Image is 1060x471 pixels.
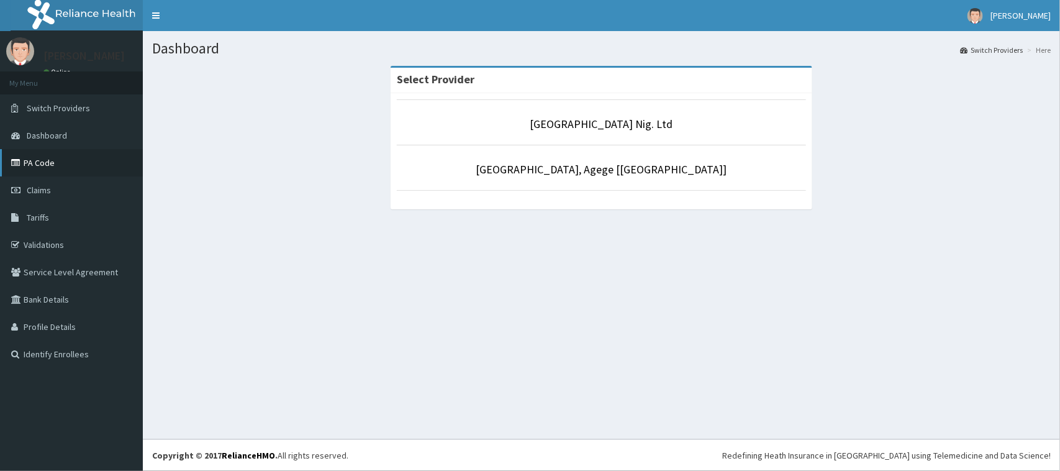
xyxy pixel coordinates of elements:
strong: Select Provider [397,72,474,86]
img: User Image [6,37,34,65]
div: Redefining Heath Insurance in [GEOGRAPHIC_DATA] using Telemedicine and Data Science! [722,449,1051,462]
span: Dashboard [27,130,67,141]
span: Switch Providers [27,103,90,114]
h1: Dashboard [152,40,1051,57]
footer: All rights reserved. [143,439,1060,471]
a: Online [43,68,73,76]
a: Switch Providers [960,45,1023,55]
a: [GEOGRAPHIC_DATA], Agege [[GEOGRAPHIC_DATA]] [476,162,727,176]
span: Claims [27,185,51,196]
p: [PERSON_NAME] [43,50,125,62]
strong: Copyright © 2017 . [152,450,278,461]
li: Here [1024,45,1051,55]
img: User Image [967,8,983,24]
span: [PERSON_NAME] [990,10,1051,21]
a: [GEOGRAPHIC_DATA] Nig. Ltd [530,117,673,131]
a: RelianceHMO [222,450,275,461]
span: Tariffs [27,212,49,223]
